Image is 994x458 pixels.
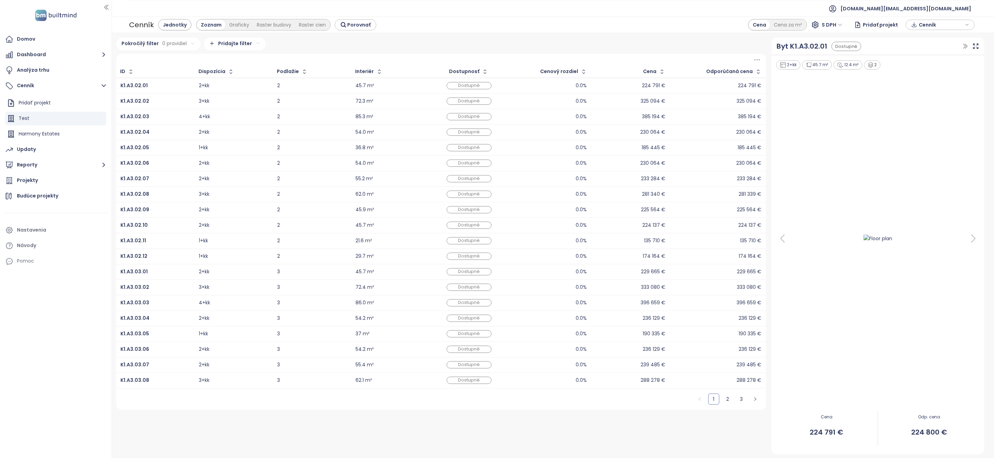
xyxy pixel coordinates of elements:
[878,414,980,420] span: Odp. cena
[722,394,733,404] a: 2
[199,176,209,181] div: 2+kk
[120,207,149,212] a: K1.A3.02.09
[120,378,149,383] a: K1.A3.03.08
[3,63,108,77] a: Analýza trhu
[120,82,148,89] b: K1.A3.02.01
[576,223,587,227] div: 0.0%
[199,161,209,165] div: 2+kk
[834,60,862,70] div: 12.4 m²
[739,192,761,196] div: 281 339 €
[5,127,106,141] div: Harmony Estates
[641,285,665,289] div: 333 080 €
[3,239,108,253] a: Návody
[17,176,38,185] div: Projekty
[277,161,347,165] div: 2
[120,176,149,181] a: K1.A3.02.07
[737,176,761,181] div: 233 284 €
[199,378,209,383] div: 3+kk
[447,144,491,151] div: Dostupné
[576,378,587,383] div: 0.0%
[120,144,149,151] b: K1.A3.02.05
[120,301,149,305] a: K1.A3.03.03
[447,330,491,337] div: Dostupné
[120,114,149,119] a: K1.A3.02.03
[576,207,587,212] div: 0.0%
[576,83,587,88] div: 0.0%
[540,69,578,74] div: Cenový rozdiel
[3,158,108,172] button: Reporty
[750,394,761,405] button: right
[120,145,149,150] a: K1.A3.02.05
[355,161,374,165] div: 54.0 m²
[355,145,374,150] div: 36.8 m²
[120,268,148,275] b: K1.A3.03.01
[753,397,757,401] span: right
[5,96,106,110] div: Pridať projekt
[831,42,861,51] div: Dostupné
[738,223,761,227] div: 224 137 €
[722,394,733,405] li: 2
[199,99,209,103] div: 3+kk
[225,20,253,30] div: Graficky
[277,69,299,74] div: Podlažie
[120,361,149,368] b: K1.A3.03.07
[642,145,665,150] div: 185 445 €
[120,99,149,103] a: K1.A3.02.02
[355,114,373,119] div: 85.3 m²
[706,69,753,74] div: Odporúčaná cena
[120,161,149,165] a: K1.A3.02.06
[447,237,491,244] div: Dostupné
[355,347,374,352] div: 54.2 m²
[355,83,374,88] div: 45.7 m²
[643,69,656,74] div: Cena
[199,269,209,274] div: 2+kk
[355,363,374,367] div: 55.4 m²
[739,316,761,320] div: 236 129 €
[737,207,761,212] div: 225 564 €
[277,269,347,274] div: 3
[447,82,491,89] div: Dostupné
[355,130,374,134] div: 54.0 m²
[447,253,491,260] div: Dostupné
[642,114,665,119] div: 385 194 €
[447,299,491,306] div: Dostupné
[199,145,208,150] div: 1+kk
[576,316,587,320] div: 0.0%
[576,161,587,165] div: 0.0%
[199,114,210,119] div: 4+kk
[277,347,347,352] div: 3
[199,207,209,212] div: 2+kk
[162,40,187,47] span: 0 pravidiel
[198,69,225,74] div: Dispozícia
[19,114,29,123] div: Test
[204,38,266,50] div: Pridajte filter
[295,20,330,30] div: Raster cien
[3,79,108,93] button: Cenník
[120,284,149,291] b: K1.A3.03.02
[17,257,34,265] div: Pomoc
[447,222,491,229] div: Dostupné
[644,238,665,243] div: 135 710 €
[355,69,374,74] div: Interiér
[576,363,587,367] div: 0.0%
[355,378,372,383] div: 62.1 m²
[277,378,347,383] div: 3
[277,223,347,227] div: 2
[120,83,148,88] a: K1.A3.02.01
[641,269,665,274] div: 229 665 €
[919,20,963,30] span: Cenník
[253,20,295,30] div: Raster budovy
[640,130,665,134] div: 230 064 €
[355,254,374,258] div: 29.7 m²
[277,301,347,305] div: 3
[17,145,36,154] div: Updaty
[33,8,79,22] img: logo
[736,394,747,404] a: 3
[749,20,770,30] div: Cena
[120,69,125,74] div: ID
[642,192,665,196] div: 281 340 €
[447,268,491,275] div: Dostupné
